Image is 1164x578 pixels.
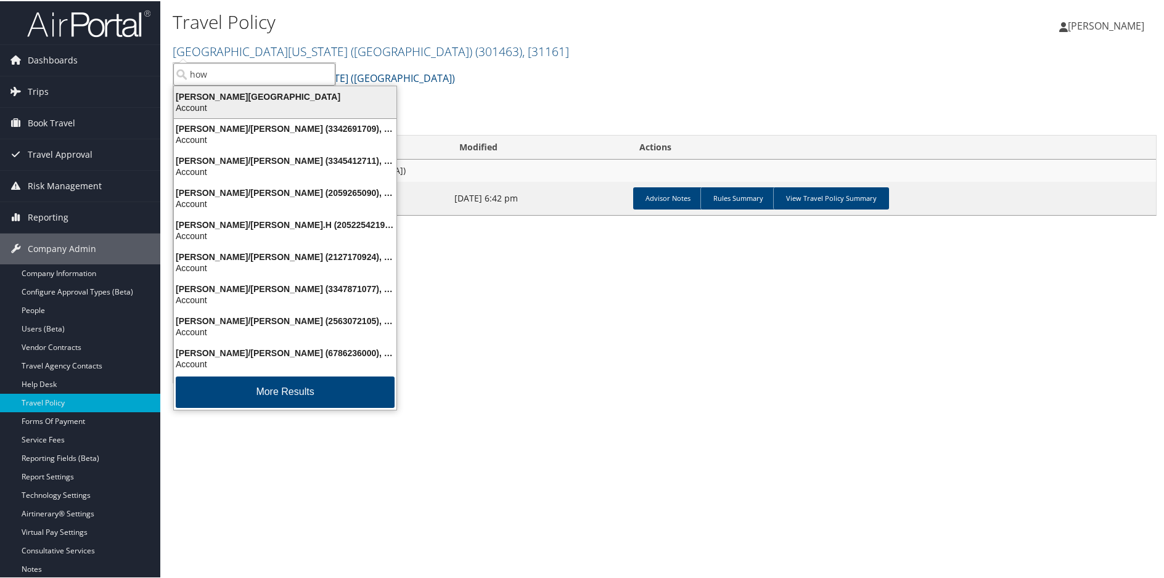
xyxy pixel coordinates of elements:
[1059,6,1157,43] a: [PERSON_NAME]
[628,134,1156,158] th: Actions
[166,133,404,144] div: Account
[166,90,404,101] div: [PERSON_NAME][GEOGRAPHIC_DATA]
[27,8,150,37] img: airportal-logo.png
[173,8,829,34] h1: Travel Policy
[166,261,404,272] div: Account
[173,158,1156,181] td: [GEOGRAPHIC_DATA][US_STATE] ([GEOGRAPHIC_DATA])
[166,186,404,197] div: [PERSON_NAME]/[PERSON_NAME] (2059265090), [24115]
[448,181,628,214] td: [DATE] 6:42 pm
[173,62,335,84] input: Search Accounts
[176,375,395,407] button: More Results
[166,101,404,112] div: Account
[166,293,404,304] div: Account
[28,75,49,106] span: Trips
[166,229,404,240] div: Account
[166,346,404,357] div: [PERSON_NAME]/[PERSON_NAME] (6786236000), [19871]
[166,314,404,325] div: [PERSON_NAME]/[PERSON_NAME] (2563072105), [24117]
[28,44,78,75] span: Dashboards
[166,250,404,261] div: [PERSON_NAME]/[PERSON_NAME] (2127170924), [21751]
[166,122,404,133] div: [PERSON_NAME]/[PERSON_NAME] (3342691709), [24557]
[28,138,92,169] span: Travel Approval
[28,169,102,200] span: Risk Management
[166,357,404,368] div: Account
[173,42,569,59] a: [GEOGRAPHIC_DATA][US_STATE] ([GEOGRAPHIC_DATA])
[166,282,404,293] div: [PERSON_NAME]/[PERSON_NAME] (3347871077), [23317]
[475,42,522,59] span: ( 301463 )
[522,42,569,59] span: , [ 31161 ]
[166,197,404,208] div: Account
[1068,18,1144,31] span: [PERSON_NAME]
[633,186,703,208] a: Advisor Notes
[166,325,404,336] div: Account
[28,107,75,137] span: Book Travel
[166,154,404,165] div: [PERSON_NAME]/[PERSON_NAME] (3345412711), [21749]
[166,218,404,229] div: [PERSON_NAME]/[PERSON_NAME].H (2052254219), [23315]
[166,165,404,176] div: Account
[700,186,776,208] a: Rules Summary
[28,232,96,263] span: Company Admin
[448,134,628,158] th: Modified: activate to sort column ascending
[28,201,68,232] span: Reporting
[773,186,889,208] a: View Travel Policy Summary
